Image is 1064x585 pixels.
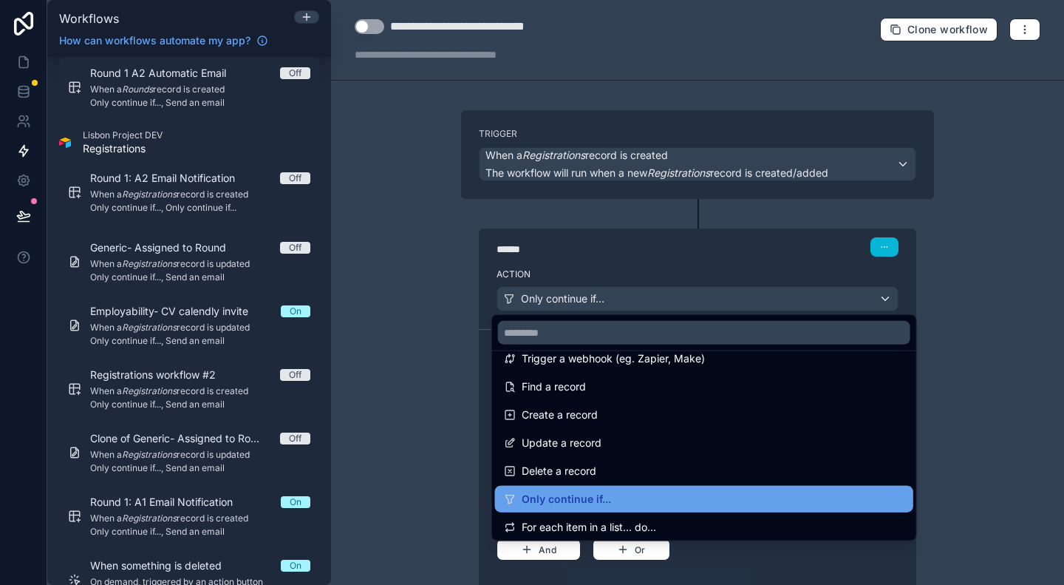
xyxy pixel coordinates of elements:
span: Update a record [522,434,601,452]
span: Only continue if... [522,490,611,508]
span: Trigger a webhook (eg. Zapier, Make) [522,350,705,368]
span: Delete a record [522,462,596,480]
span: Create a record [522,406,598,424]
span: For each item in a list... do... [522,518,656,536]
span: Find a record [522,378,586,396]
